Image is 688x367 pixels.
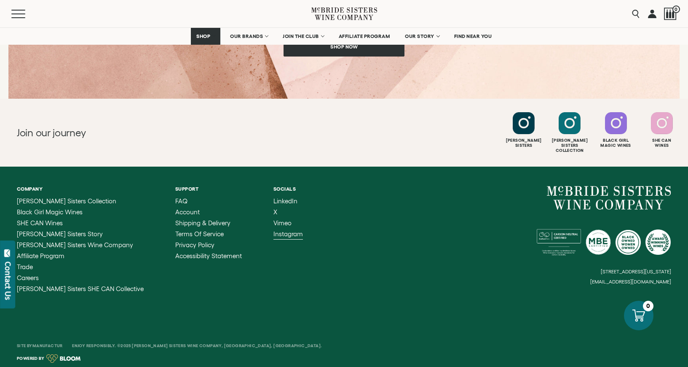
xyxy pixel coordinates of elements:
span: FAQ [175,197,187,205]
span: [PERSON_NAME] Sisters Wine Company [17,241,133,248]
div: [PERSON_NAME] Sisters Collection [548,138,592,153]
span: OUR STORY [405,33,434,39]
span: JOIN THE CLUB [283,33,319,39]
div: Black Girl Magic Wines [594,138,638,148]
a: SHE CAN Wines [17,220,144,227]
button: Mobile Menu Trigger [11,10,42,18]
a: OUR BRANDS [225,28,273,45]
span: SHOP [196,33,211,39]
span: Black Girl Magic Wines [17,208,83,216]
a: Shipping & Delivery [175,220,242,227]
a: McBride Sisters SHE CAN Collective [17,286,144,292]
span: Account [175,208,200,216]
span: Careers [17,274,39,281]
span: 0 [672,5,680,13]
a: Manufactur [32,343,63,348]
a: Terms of Service [175,231,242,237]
span: AFFILIATE PROGRAM [339,33,390,39]
span: LinkedIn [273,197,297,205]
a: Follow McBride Sisters on Instagram [PERSON_NAME]Sisters [502,112,546,148]
span: FIND NEAR YOU [454,33,492,39]
small: [STREET_ADDRESS][US_STATE] [601,269,671,274]
div: Contact Us [4,262,12,300]
span: Terms of Service [175,230,224,237]
a: Follow Black Girl Magic Wines on Instagram Black GirlMagic Wines [594,112,638,148]
a: Account [175,209,242,216]
span: Site By [17,343,64,348]
span: [PERSON_NAME] Sisters Collection [17,197,116,205]
span: X [273,208,277,216]
div: [PERSON_NAME] Sisters [502,138,546,148]
a: Follow McBride Sisters Collection on Instagram [PERSON_NAME] SistersCollection [548,112,592,153]
a: McBride Sisters Wine Company [17,242,144,248]
a: Affiliate Program [17,253,144,259]
a: FAQ [175,198,242,205]
a: Trade [17,264,144,270]
a: Shop Now [284,36,404,57]
span: Privacy Policy [175,241,214,248]
span: OUR BRANDS [230,33,263,39]
span: SHE CAN Wines [17,219,63,227]
h2: Join our journey [17,126,311,140]
a: Vimeo [273,220,303,227]
a: Careers [17,275,144,281]
small: [EMAIL_ADDRESS][DOMAIN_NAME] [590,279,671,285]
div: 0 [643,301,653,311]
a: X [273,209,303,216]
a: McBride Sisters Wine Company [547,186,671,210]
span: Shop Now [316,38,372,55]
a: Accessibility Statement [175,253,242,259]
span: Shipping & Delivery [175,219,230,227]
a: OUR STORY [399,28,444,45]
span: Affiliate Program [17,252,64,259]
a: McBride Sisters Collection [17,198,144,205]
a: McBride Sisters Story [17,231,144,237]
a: JOIN THE CLUB [277,28,329,45]
a: Instagram [273,231,303,237]
a: Follow SHE CAN Wines on Instagram She CanWines [640,112,684,148]
span: [PERSON_NAME] Sisters SHE CAN Collective [17,285,144,292]
span: Enjoy Responsibly. ©2025 [PERSON_NAME] Sisters Wine Company, [GEOGRAPHIC_DATA], [GEOGRAPHIC_DATA]. [72,343,322,348]
div: She Can Wines [640,138,684,148]
span: Trade [17,263,33,270]
a: Privacy Policy [175,242,242,248]
a: SHOP [191,28,220,45]
a: LinkedIn [273,198,303,205]
a: FIND NEAR YOU [449,28,498,45]
span: [PERSON_NAME] Sisters Story [17,230,103,237]
span: Powered by [17,356,44,361]
span: Vimeo [273,219,292,227]
a: Black Girl Magic Wines [17,209,144,216]
a: AFFILIATE PROGRAM [333,28,396,45]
